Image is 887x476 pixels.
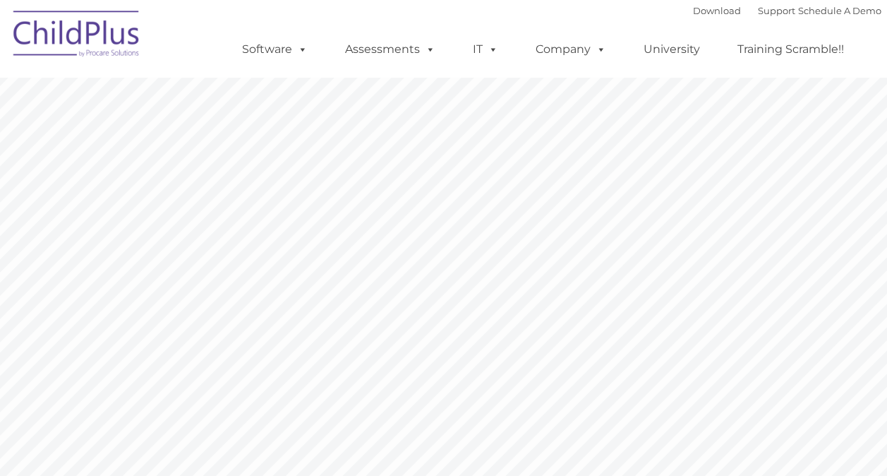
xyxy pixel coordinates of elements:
a: Download [693,5,741,16]
a: University [629,35,714,64]
a: Software [228,35,322,64]
a: Assessments [331,35,449,64]
font: | [693,5,881,16]
a: Support [758,5,795,16]
img: ChildPlus by Procare Solutions [6,1,147,71]
a: Company [521,35,620,64]
a: IT [459,35,512,64]
a: Training Scramble!! [723,35,858,64]
a: Schedule A Demo [798,5,881,16]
